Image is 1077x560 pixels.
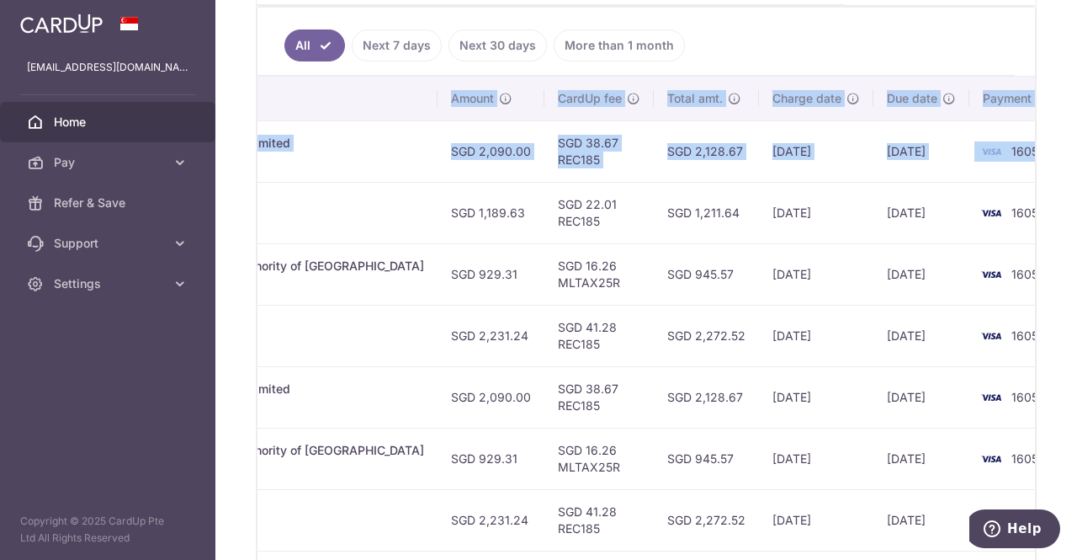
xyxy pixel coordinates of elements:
span: 1605 [1011,144,1038,158]
td: [DATE] [873,120,969,182]
span: Amount [451,90,494,107]
p: [EMAIL_ADDRESS][DOMAIN_NAME] [27,59,188,76]
td: [DATE] [873,489,969,551]
td: [DATE] [759,182,873,243]
td: SGD 2,128.67 [654,366,759,428]
td: [DATE] [873,305,969,366]
td: [DATE] [759,120,873,182]
span: 1605 [1011,328,1038,343]
td: SGD 38.67 REC185 [544,366,654,428]
a: More than 1 month [554,29,685,61]
td: SGD 1,189.63 [438,182,544,243]
td: SGD 41.28 REC185 [544,489,654,551]
span: Settings [54,275,165,292]
td: SGD 1,211.64 [654,182,759,243]
td: [DATE] [873,243,969,305]
td: SGD 945.57 [654,243,759,305]
td: SGD 2,128.67 [654,120,759,182]
a: Next 30 days [448,29,547,61]
td: [DATE] [759,366,873,428]
td: SGD 2,272.52 [654,305,759,366]
span: Total amt. [667,90,723,107]
td: SGD 16.26 MLTAX25R [544,428,654,489]
span: 1605 [1011,390,1038,404]
span: Home [54,114,165,131]
a: Next 7 days [352,29,442,61]
img: CardUp [20,13,103,34]
td: SGD 929.31 [438,243,544,305]
img: Bank Card [974,387,1008,408]
td: [DATE] [873,366,969,428]
span: 1605 [1011,267,1038,281]
img: Bank Card [974,141,1008,162]
span: 1605 [1011,205,1038,220]
td: SGD 929.31 [438,428,544,489]
a: All [284,29,345,61]
span: CardUp fee [558,90,622,107]
td: [DATE] [873,182,969,243]
td: [DATE] [759,489,873,551]
span: 1605 [1011,451,1038,466]
td: SGD 16.26 MLTAX25R [544,243,654,305]
img: Bank Card [974,203,1008,223]
td: [DATE] [759,428,873,489]
td: SGD 2,231.24 [438,489,544,551]
span: Due date [887,90,937,107]
span: Support [54,235,165,252]
img: Bank Card [974,449,1008,469]
td: SGD 2,231.24 [438,305,544,366]
span: Charge date [772,90,841,107]
td: SGD 945.57 [654,428,759,489]
td: SGD 2,090.00 [438,120,544,182]
td: SGD 41.28 REC185 [544,305,654,366]
td: SGD 38.67 REC185 [544,120,654,182]
td: SGD 2,090.00 [438,366,544,428]
span: Pay [54,154,165,171]
iframe: Opens a widget where you can find more information [969,509,1060,552]
td: [DATE] [759,305,873,366]
td: SGD 22.01 REC185 [544,182,654,243]
span: Refer & Save [54,195,165,211]
img: Bank Card [974,326,1008,346]
td: [DATE] [759,243,873,305]
td: [DATE] [873,428,969,489]
td: SGD 2,272.52 [654,489,759,551]
img: Bank Card [974,264,1008,285]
